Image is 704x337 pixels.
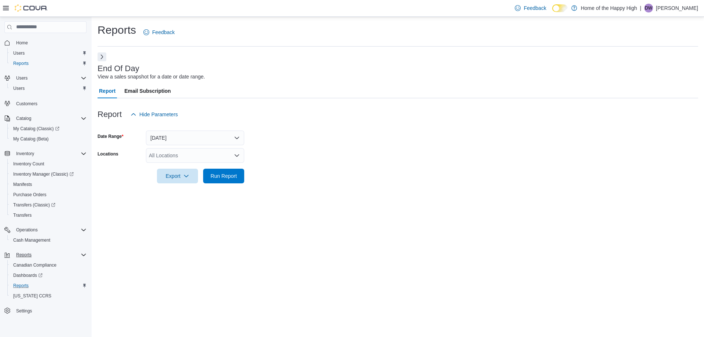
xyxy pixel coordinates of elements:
[10,271,45,280] a: Dashboards
[10,180,87,189] span: Manifests
[139,111,178,118] span: Hide Parameters
[13,50,25,56] span: Users
[13,99,87,108] span: Customers
[13,61,29,66] span: Reports
[16,308,32,314] span: Settings
[13,283,29,289] span: Reports
[13,126,59,132] span: My Catalog (Classic)
[13,272,43,278] span: Dashboards
[656,4,698,12] p: [PERSON_NAME]
[7,169,89,179] a: Inventory Manager (Classic)
[1,305,89,316] button: Settings
[13,74,87,83] span: Users
[98,133,124,139] label: Date Range
[16,227,38,233] span: Operations
[10,271,87,280] span: Dashboards
[13,38,87,47] span: Home
[13,306,87,315] span: Settings
[7,48,89,58] button: Users
[13,212,32,218] span: Transfers
[13,114,34,123] button: Catalog
[10,84,27,93] a: Users
[512,1,549,15] a: Feedback
[10,261,87,270] span: Canadian Compliance
[13,171,74,177] span: Inventory Manager (Classic)
[10,180,35,189] a: Manifests
[581,4,637,12] p: Home of the Happy High
[13,182,32,187] span: Manifests
[1,73,89,83] button: Users
[13,250,34,259] button: Reports
[7,260,89,270] button: Canadian Compliance
[13,114,87,123] span: Catalog
[16,75,27,81] span: Users
[13,237,50,243] span: Cash Management
[13,161,44,167] span: Inventory Count
[10,201,58,209] a: Transfers (Classic)
[1,149,89,159] button: Inventory
[10,49,27,58] a: Users
[98,52,106,61] button: Next
[7,200,89,210] a: Transfers (Classic)
[13,149,37,158] button: Inventory
[10,170,77,179] a: Inventory Manager (Classic)
[7,83,89,94] button: Users
[161,169,194,183] span: Export
[10,124,87,133] span: My Catalog (Classic)
[10,292,54,300] a: [US_STATE] CCRS
[552,4,568,12] input: Dark Mode
[1,250,89,260] button: Reports
[10,190,87,199] span: Purchase Orders
[13,192,47,198] span: Purchase Orders
[13,85,25,91] span: Users
[10,281,87,290] span: Reports
[10,281,32,290] a: Reports
[13,99,40,108] a: Customers
[4,34,87,334] nav: Complex example
[10,160,87,168] span: Inventory Count
[7,210,89,220] button: Transfers
[1,98,89,109] button: Customers
[98,73,205,81] div: View a sales snapshot for a date or date range.
[1,37,89,48] button: Home
[99,84,115,98] span: Report
[13,307,35,315] a: Settings
[7,281,89,291] button: Reports
[7,179,89,190] button: Manifests
[203,169,244,183] button: Run Report
[10,59,32,68] a: Reports
[644,4,653,12] div: David Wegner
[13,293,51,299] span: [US_STATE] CCRS
[10,59,87,68] span: Reports
[146,131,244,145] button: [DATE]
[13,226,41,234] button: Operations
[128,107,181,122] button: Hide Parameters
[7,270,89,281] a: Dashboards
[10,236,87,245] span: Cash Management
[524,4,546,12] span: Feedback
[13,226,87,234] span: Operations
[10,135,87,143] span: My Catalog (Beta)
[10,170,87,179] span: Inventory Manager (Classic)
[98,64,139,73] h3: End Of Day
[15,4,48,12] img: Cova
[10,201,87,209] span: Transfers (Classic)
[13,149,87,158] span: Inventory
[140,25,177,40] a: Feedback
[10,190,49,199] a: Purchase Orders
[7,159,89,169] button: Inventory Count
[640,4,641,12] p: |
[124,84,171,98] span: Email Subscription
[16,252,32,258] span: Reports
[10,211,34,220] a: Transfers
[10,135,52,143] a: My Catalog (Beta)
[16,101,37,107] span: Customers
[7,235,89,245] button: Cash Management
[157,169,198,183] button: Export
[10,160,47,168] a: Inventory Count
[13,39,31,47] a: Home
[7,190,89,200] button: Purchase Orders
[16,40,28,46] span: Home
[152,29,175,36] span: Feedback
